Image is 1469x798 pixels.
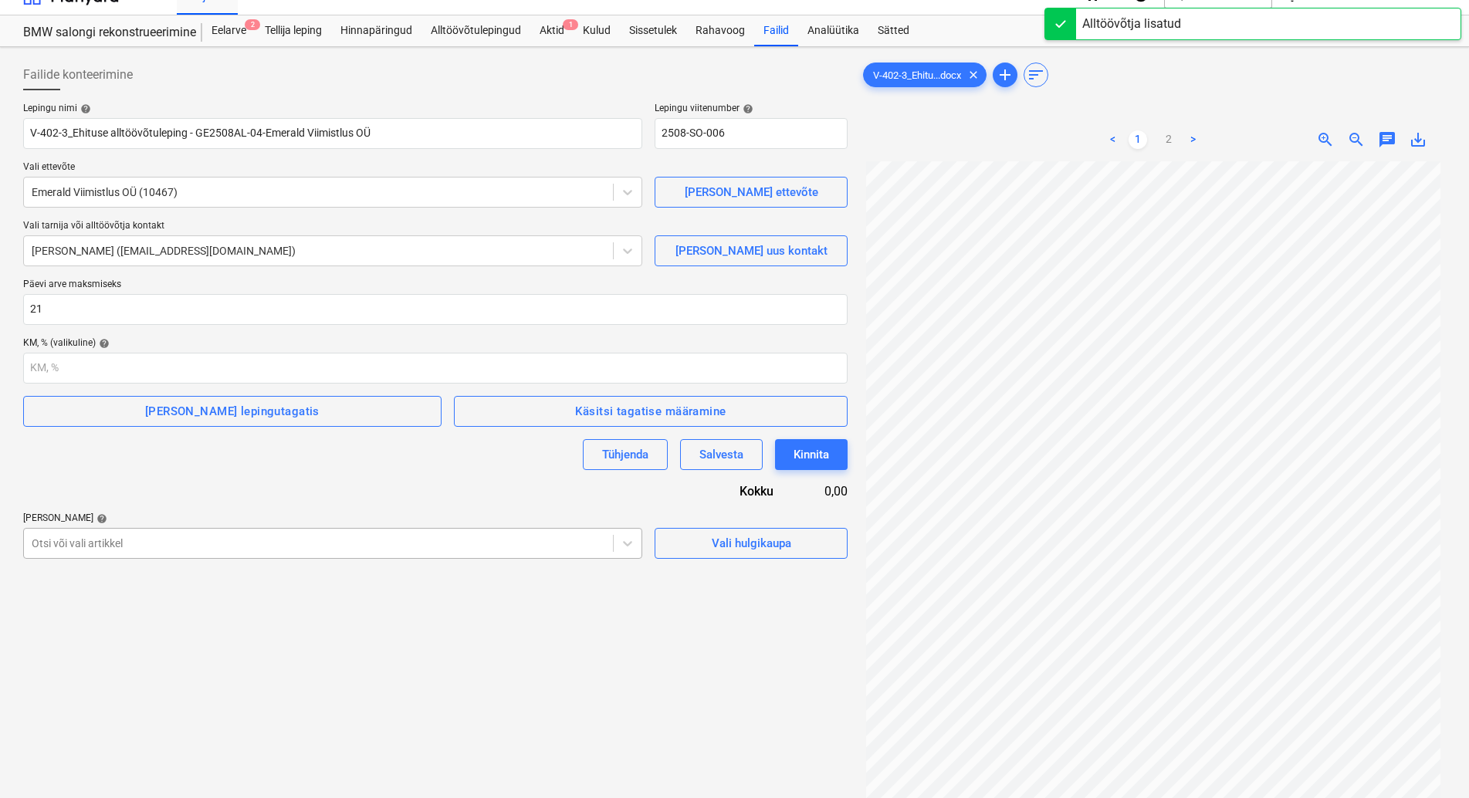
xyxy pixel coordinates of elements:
a: Failid [754,15,798,46]
div: Kokku [647,482,798,500]
div: Alltöövõtja lisatud [1082,15,1181,33]
div: Eelarve [202,15,256,46]
a: Page 2 [1159,130,1178,149]
a: Tellija leping [256,15,331,46]
a: Analüütika [798,15,868,46]
button: [PERSON_NAME] ettevõte [655,177,848,208]
input: Päevi arve maksmiseks [23,294,848,325]
span: 2 [245,19,260,30]
div: Vali hulgikaupa [712,533,791,553]
button: [PERSON_NAME] uus kontakt [655,235,848,266]
p: Vali ettevõte [23,161,642,177]
span: zoom_out [1347,130,1366,149]
div: BMW salongi rekonstrueerimine [23,25,184,41]
a: Next page [1184,130,1203,149]
div: [PERSON_NAME] lepingutagatis [145,401,320,421]
button: Käsitsi tagatise määramine [454,396,848,427]
span: help [96,338,110,349]
input: KM, % [23,353,848,384]
span: add [996,66,1014,84]
div: Aktid [530,15,574,46]
span: chat [1378,130,1396,149]
a: Sätted [868,15,919,46]
a: Rahavoog [686,15,754,46]
button: Salvesta [680,439,763,470]
p: Vali tarnija või alltöövõtja kontakt [23,220,642,235]
a: Alltöövõtulepingud [421,15,530,46]
input: Dokumendi nimi [23,118,642,149]
div: V-402-3_Ehitu...docx [863,63,987,87]
div: Kinnita [794,445,829,465]
input: Viitenumber [655,118,848,149]
button: Vali hulgikaupa [655,528,848,559]
span: 1 [563,19,578,30]
a: Sissetulek [620,15,686,46]
a: Aktid1 [530,15,574,46]
div: 0,00 [798,482,848,500]
div: Salvesta [699,445,743,465]
div: [PERSON_NAME] [23,512,642,525]
a: Hinnapäringud [331,15,421,46]
div: [PERSON_NAME] uus kontakt [675,241,828,261]
a: Eelarve2 [202,15,256,46]
div: Käsitsi tagatise määramine [575,401,726,421]
span: help [93,513,107,524]
button: Tühjenda [583,439,668,470]
span: clear [964,66,983,84]
a: Previous page [1104,130,1122,149]
span: help [740,103,753,114]
button: Kinnita [775,439,848,470]
span: zoom_in [1316,130,1335,149]
span: help [77,103,91,114]
div: Lepingu viitenumber [655,103,848,115]
div: Tühjenda [602,445,648,465]
button: [PERSON_NAME] lepingutagatis [23,396,442,427]
a: Kulud [574,15,620,46]
span: save_alt [1409,130,1427,149]
iframe: Chat Widget [1392,724,1469,798]
span: V-402-3_Ehitu...docx [864,69,970,81]
span: sort [1027,66,1045,84]
span: Failide konteerimine [23,66,133,84]
div: [PERSON_NAME] ettevõte [685,182,818,202]
p: Päevi arve maksmiseks [23,279,848,294]
a: Page 1 is your current page [1129,130,1147,149]
div: Lepingu nimi [23,103,642,115]
div: KM, % (valikuline) [23,337,848,350]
